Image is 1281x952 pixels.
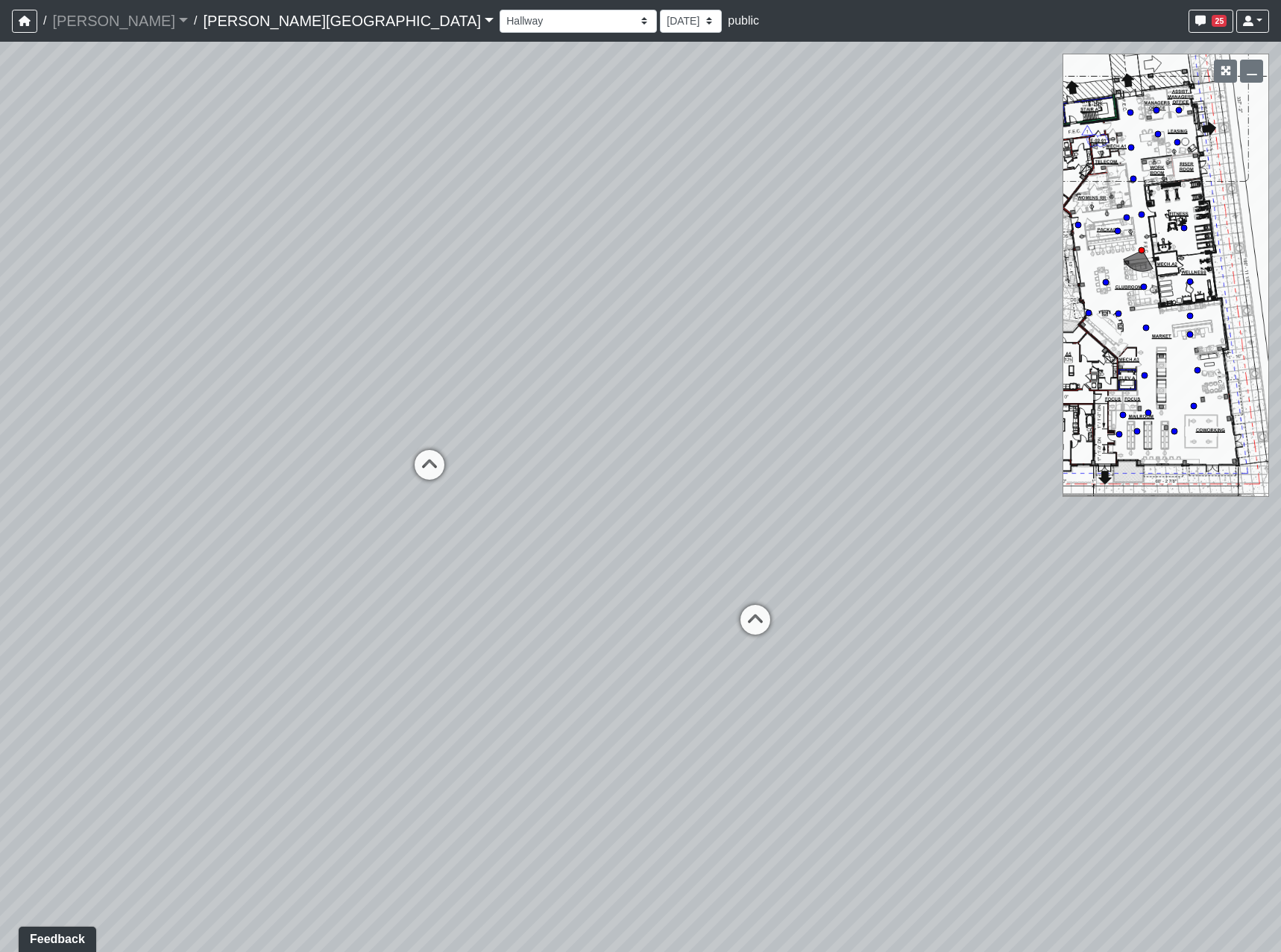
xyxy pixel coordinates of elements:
[52,6,188,36] a: [PERSON_NAME]
[1212,15,1227,27] span: 25
[728,14,759,27] span: public
[203,6,494,36] a: [PERSON_NAME][GEOGRAPHIC_DATA]
[1189,10,1233,33] button: 25
[11,922,99,952] iframe: Ybug feedback widget
[188,6,203,36] span: /
[37,6,52,36] span: /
